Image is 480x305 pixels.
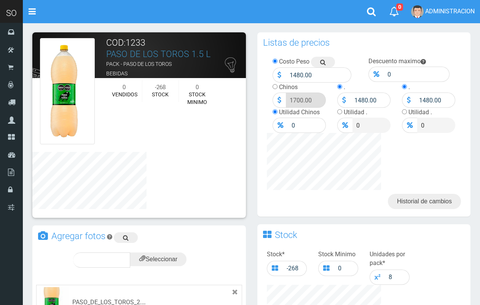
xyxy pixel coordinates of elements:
a: Buscar imagen en google [114,232,138,243]
input: Stock minimo... [334,261,358,276]
font: 0 [123,84,126,91]
input: Precio . [351,93,391,108]
h3: Agregar fotos [51,232,105,241]
input: Precio . [352,118,391,133]
span: 0 [396,3,403,11]
font: 0 [196,84,199,91]
font: BEBIDAS [106,70,128,77]
label: Utilidad . [344,109,367,116]
input: Precio Venta... [286,93,326,108]
img: User Image [411,5,424,18]
font: COD:1233 [106,38,145,48]
input: Descuento Maximo [384,67,450,82]
font: VENDIDOS [112,91,137,97]
label: Descuento maximo [368,57,421,65]
font: -268 [155,84,166,91]
label: Utilidad . [408,109,432,116]
span: Seleccionar [139,256,177,262]
input: Stock total... [283,261,307,276]
h3: Listas de precios [263,38,330,47]
label: Costo Peso [279,58,309,65]
a: Buscar precio en google [311,57,335,67]
label: Unidades por pack [370,250,410,268]
font: PACK - PASO DE LOS TOROS [106,61,172,67]
a: Historial de cambios [388,194,461,209]
label: . [408,83,410,91]
input: Precio Venta... [288,118,326,133]
input: Precio Costo... [286,67,351,83]
label: Stock Minimo [318,250,356,259]
span: ADMINISTRACION [425,8,475,15]
font: STOCK [152,91,169,97]
label: . [344,83,345,91]
label: Chinos [279,83,298,91]
input: Precio . [417,118,455,133]
a: PASO DE LOS TOROS 1.5 L [106,49,210,59]
label: Stock [267,250,285,259]
input: Precio . [415,93,455,108]
label: Utilidad Chinos [279,109,320,116]
img: PASO_DE_LOS_TOROS_2.25_L_.jpg [40,38,95,144]
h3: Stock [275,230,297,240]
font: STOCK MINIMO [187,91,207,105]
input: 1 [385,270,410,285]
